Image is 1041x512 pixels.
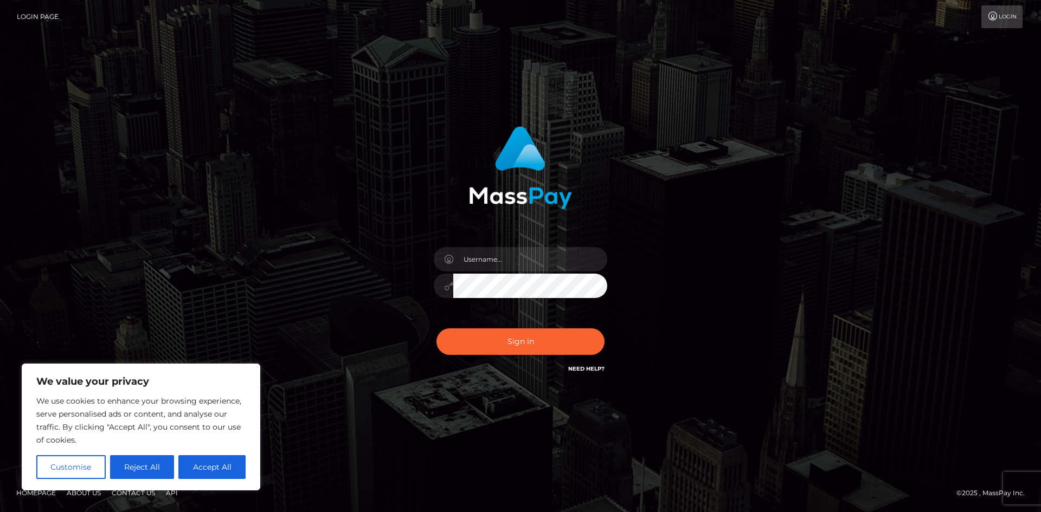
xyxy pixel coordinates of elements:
[178,455,246,479] button: Accept All
[36,455,106,479] button: Customise
[469,126,572,209] img: MassPay Login
[17,5,59,28] a: Login Page
[62,484,105,501] a: About Us
[956,487,1033,499] div: © 2025 , MassPay Inc.
[453,247,607,271] input: Username...
[22,364,260,490] div: We value your privacy
[36,375,246,388] p: We value your privacy
[107,484,159,501] a: Contact Us
[568,365,605,372] a: Need Help?
[110,455,175,479] button: Reject All
[36,394,246,446] p: We use cookies to enhance your browsing experience, serve personalised ads or content, and analys...
[162,484,182,501] a: API
[436,328,605,355] button: Sign in
[981,5,1023,28] a: Login
[12,484,60,501] a: Homepage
